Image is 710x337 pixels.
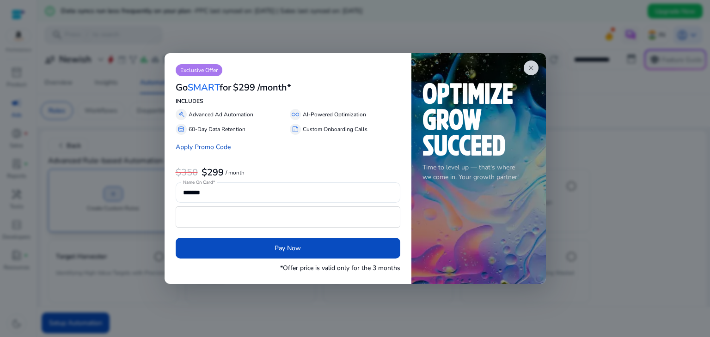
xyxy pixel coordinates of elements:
[176,64,222,76] p: Exclusive Offer
[189,125,245,133] p: 60-Day Data Retention
[181,208,395,226] iframe: Secure payment input frame
[176,97,400,105] p: INCLUDES
[233,82,291,93] h3: $299 /month*
[527,64,535,72] span: close
[292,111,299,118] span: all_inclusive
[292,126,299,133] span: summarize
[303,125,367,133] p: Custom Onboarding Calls
[176,238,400,259] button: Pay Now
[422,162,535,182] p: Time to level up — that's where we come in. Your growth partner!
[177,126,185,133] span: database
[176,82,231,93] h3: Go for
[280,263,400,273] p: *Offer price is valid only for the 3 months
[183,179,213,186] mat-label: Name On Card
[176,167,198,178] h3: $350
[177,111,185,118] span: gavel
[226,170,245,176] p: / month
[189,110,253,119] p: Advanced Ad Automation
[303,110,366,119] p: AI-Powered Optimization
[176,143,231,151] a: Apply Promo Code
[275,243,301,253] span: Pay Now
[188,81,220,94] span: SMART
[202,166,224,179] b: $299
